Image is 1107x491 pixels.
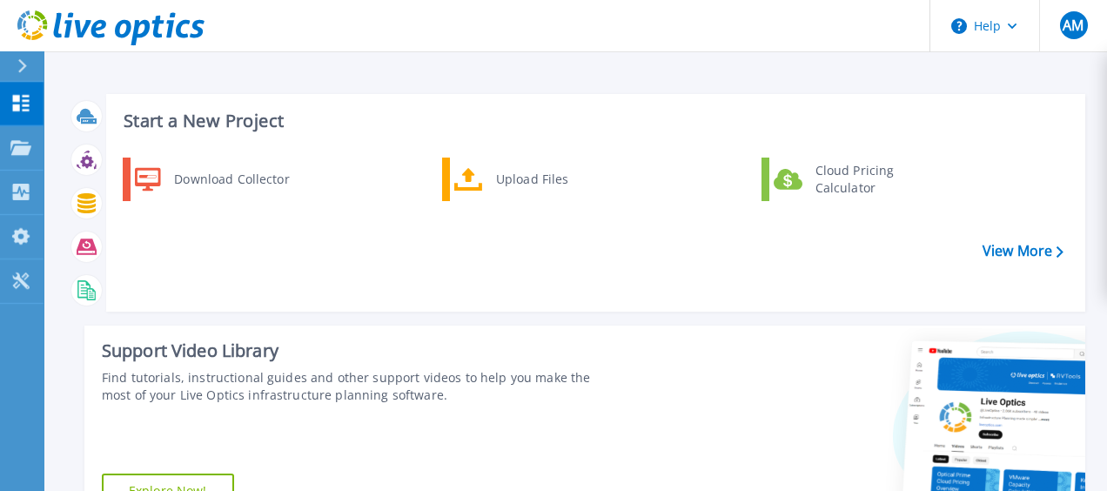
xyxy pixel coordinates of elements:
[761,158,940,201] a: Cloud Pricing Calculator
[123,158,301,201] a: Download Collector
[1063,18,1084,32] span: AM
[165,162,297,197] div: Download Collector
[807,162,936,197] div: Cloud Pricing Calculator
[102,369,622,404] div: Find tutorials, instructional guides and other support videos to help you make the most of your L...
[102,340,622,362] div: Support Video Library
[442,158,621,201] a: Upload Files
[124,111,1063,131] h3: Start a New Project
[487,162,616,197] div: Upload Files
[983,243,1063,259] a: View More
